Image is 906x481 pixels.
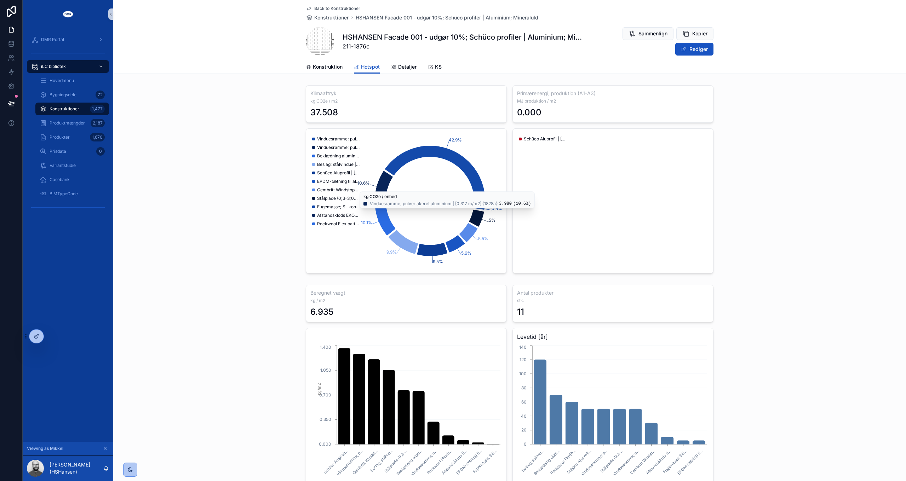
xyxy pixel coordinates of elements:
a: Back to Konstruktioner [306,6,360,11]
tspan: 0 [524,441,527,447]
text: EPDM-tætning ti... [455,448,483,476]
span: 211-1876c [343,42,585,51]
text: Rockwool Flexib... [550,448,577,475]
tspan: kg/m2 [317,383,322,395]
a: Konstruktioner [306,14,349,21]
text: Schüco Aluprofi... [322,448,349,475]
span: Rockwool Flexibatt kl. 34 | [0.093 m2/m2] {1831a} [317,221,360,227]
tspan: 42.9% [449,137,462,143]
a: BIMTypeCode [35,187,109,200]
tspan: 10.6% [357,180,370,186]
div: 72 [96,91,105,99]
text: Vinduesramme; p... [410,448,438,477]
div: 1,477 [90,105,105,113]
tspan: 0.1% [492,199,502,204]
text: Beklædning alum... [395,448,423,476]
span: Cembritt Windstopper Extreme 8mm | [0.094 m2/m2] {1834a} [317,187,360,193]
text: Schüco Aluprofi... [566,448,593,475]
tspan: 5.6% [461,250,471,256]
a: KS [428,60,442,75]
div: chart [310,133,502,269]
div: 37.508 [310,107,338,118]
a: Produktmængder2,187 [35,117,109,129]
div: chart [517,344,709,480]
tspan: 80 [521,385,527,390]
span: stk. [517,298,709,303]
tspan: 100 [519,371,527,376]
tspan: 1.050 [320,367,331,373]
span: MJ produktion / m2 [517,98,709,104]
span: Kopier [692,30,707,37]
span: Viewing as Mikkel [27,446,63,451]
span: Fugemasse; Silikone | [0.002 kg/m2] {1830a} [317,204,360,210]
tspan: 1.400 [320,344,331,350]
h1: HSHANSEN Facade 001 - udgør 10%; Schüco profiler | Aluminium; Mineraluld [343,32,585,42]
div: 1,670 [90,133,105,141]
text: Vinduesramme; p... [612,448,641,477]
text: Beklædning alum... [533,448,561,476]
tspan: 0.000 [319,441,331,447]
a: Detaljer [391,60,417,75]
a: Konstruktion [306,60,343,75]
text: Vinduesramme; p... [336,448,364,477]
span: Vinduesramme; pulverlakeret aluminium | [0.317 m/m2] {1828a} [317,145,360,150]
tspan: 10.1% [361,220,372,225]
span: kg / m2 [310,298,502,303]
span: Stålplade (0;3-3;0mm) | [0.765 kg/m2] {1829a} [317,196,360,201]
text: Cembritt Windst... [629,448,656,475]
a: HSHANSEN Facade 001 - udgør 10%; Schüco profiler | Aluminium; Mineraluld [356,14,538,21]
span: Beklædning aluminium | [0.093 m2/m2] {1835a} [317,153,360,159]
a: iLC bibliotek [27,60,109,73]
text: Cembritt Windst... [351,448,379,475]
div: scrollable content [23,28,113,222]
span: Casebank [50,177,70,182]
span: DMR Portal [41,37,64,42]
text: Rockwool Flexib... [426,448,453,475]
h3: Antal produkter [517,289,709,296]
text: Fugemasse; Sili... [662,448,688,474]
div: chart [310,344,502,480]
span: Afstandsklods EKOply | [0.005 m2/m2] {1832a} [317,213,360,218]
span: Konstruktioner [314,14,349,21]
span: KS [435,63,442,70]
p: [PERSON_NAME] (HSHansen) [50,461,103,475]
a: Bygningsdele72 [35,88,109,101]
tspan: 0.700 [319,392,331,398]
text: Beslag; stålvin... [521,448,545,473]
div: 0.000 [517,107,541,118]
span: BIMTypeCode [50,191,78,197]
text: Afstandsklods E... [645,448,672,475]
a: Hovedmenu [35,74,109,87]
tspan: 5% [489,218,495,223]
tspan: 9.9% [386,249,397,255]
button: Rediger [675,43,713,56]
text: Beslag; stålvin... [369,448,394,473]
span: Detaljer [398,63,417,70]
text: Fugemasse; Sili... [472,448,498,474]
text: Afstandsklods E... [441,448,468,475]
text: Stålplade (0;3-... [383,448,408,473]
a: Variantstudie [35,159,109,172]
div: chart [517,133,709,269]
span: Variantstudie [50,163,76,168]
tspan: 140 [519,344,527,350]
tspan: 40 [521,413,527,419]
span: iLC bibliotek [41,64,66,69]
div: 11 [517,306,524,318]
a: Casebank [35,173,109,186]
tspan: 60 [521,399,527,405]
a: Konstruktioner1,477 [35,103,109,115]
tspan: 9.5% [433,259,443,264]
img: App logo [62,8,74,20]
a: Prisdata0 [35,145,109,158]
span: Sammenlign [638,30,667,37]
a: DMR Portal [27,33,109,46]
span: Konstruktion [313,63,343,70]
span: Levetid [år] [517,332,709,341]
span: Vinduesramme; pulverlakeret aluminium | [1.282 m/m2] {1836a} [317,136,360,142]
tspan: 0.5% [492,206,502,211]
text: Stålplade (0;3-... [599,448,624,473]
text: EPDM-tætning ti... [676,448,704,476]
a: Hotspot [354,60,380,74]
